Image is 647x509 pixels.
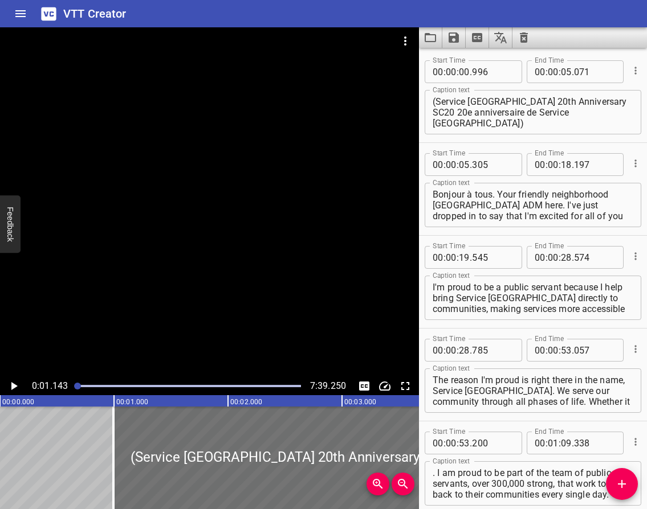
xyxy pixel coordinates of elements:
button: Toggle captions [355,377,373,395]
button: Save captions to file [442,27,466,48]
input: 00 [433,339,443,362]
span: . [572,339,574,362]
span: : [443,246,446,269]
text: 00:02.000 [230,398,262,406]
input: 00 [433,153,443,176]
div: Play progress [77,385,301,387]
input: 18 [561,153,572,176]
input: 01 [548,432,559,454]
span: : [457,339,459,362]
button: Toggle fullscreen [396,377,414,395]
span: : [546,246,548,269]
textarea: . I am proud to be part of the team of public servants, over 300,000 strong, that work to give ba... [433,467,633,500]
input: 00 [548,246,559,269]
span: . [470,60,472,83]
input: 53 [459,432,470,454]
input: 00 [535,339,546,362]
input: 338 [574,432,616,454]
span: : [546,339,548,362]
svg: Translate captions [494,31,507,44]
span: : [457,60,459,83]
span: : [559,153,561,176]
input: 00 [446,339,457,362]
input: 00 [433,246,443,269]
span: . [572,246,574,269]
input: 200 [472,432,514,454]
span: . [470,246,472,269]
textarea: I'm proud to be a public servant because I help bring Service [GEOGRAPHIC_DATA] directly to commu... [433,282,633,314]
div: Cue Options [628,427,641,457]
input: 00 [535,153,546,176]
span: : [546,60,548,83]
span: : [559,246,561,269]
text: 00:01.000 [116,398,148,406]
button: Load captions from file [419,27,442,48]
span: : [546,153,548,176]
input: 09 [561,432,572,454]
span: : [559,60,561,83]
text: 00:03.000 [344,398,376,406]
button: Change Playback Speed [376,377,394,395]
input: 00 [548,60,559,83]
input: 53 [561,339,572,362]
span: : [457,432,459,454]
button: Zoom Out [392,473,414,495]
div: Cue Options [628,149,641,178]
input: 574 [574,246,616,269]
button: Add Cue [606,468,638,500]
span: : [559,432,561,454]
svg: Load captions from file [424,31,437,44]
input: 00 [535,60,546,83]
button: Cue Options [628,63,643,78]
input: 00 [548,339,559,362]
button: Clear captions [512,27,535,48]
span: . [470,153,472,176]
span: 7:39.250 [310,380,346,391]
input: 00 [459,60,470,83]
span: : [443,339,446,362]
span: : [559,339,561,362]
div: Cue Options [628,241,641,271]
span: . [470,339,472,362]
button: Play/Pause [5,377,23,395]
input: 305 [472,153,514,176]
button: Cue Options [628,249,643,264]
span: : [443,60,446,83]
textarea: The reason I'm proud is right there in the name, Service [GEOGRAPHIC_DATA]. We serve our communit... [433,375,633,407]
input: 28 [459,339,470,362]
input: 00 [446,432,457,454]
span: . [572,60,574,83]
h6: VTT Creator [63,5,127,23]
input: 00 [535,246,546,269]
textarea: (Service [GEOGRAPHIC_DATA] 20th Anniversary SC20 20e anniversaire de Service [GEOGRAPHIC_DATA]) [433,96,633,129]
input: 19 [459,246,470,269]
button: Cue Options [628,342,643,356]
button: Extract captions from video [466,27,489,48]
input: 05 [561,60,572,83]
span: . [572,432,574,454]
input: 00 [433,60,443,83]
svg: Save captions to file [447,31,461,44]
button: Cue Options [628,434,643,449]
span: : [443,432,446,454]
span: . [470,432,472,454]
input: 00 [535,432,546,454]
span: : [546,432,548,454]
input: 05 [459,153,470,176]
svg: Clear captions [517,31,531,44]
button: Video Options [392,27,419,55]
input: 071 [574,60,616,83]
button: Translate captions [489,27,512,48]
span: : [457,246,459,269]
button: Cue Options [628,156,643,171]
span: : [443,153,446,176]
input: 057 [574,339,616,362]
input: 00 [548,153,559,176]
input: 545 [472,246,514,269]
span: 0:01.143 [32,380,68,391]
input: 28 [561,246,572,269]
input: 996 [472,60,514,83]
textarea: Bonjour à tous. Your friendly neighborhood [GEOGRAPHIC_DATA] ADM here. I've just dropped in to sa... [433,189,633,221]
span: : [457,153,459,176]
input: 00 [446,60,457,83]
